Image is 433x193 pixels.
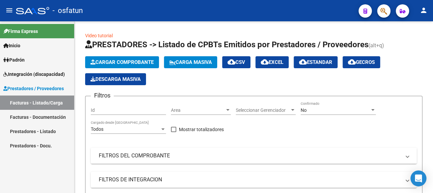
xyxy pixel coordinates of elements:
[99,176,401,183] mat-panel-title: FILTROS DE INTEGRACION
[171,107,225,113] span: Area
[3,42,20,49] span: Inicio
[3,85,64,92] span: Prestadores / Proveedores
[261,58,269,66] mat-icon: cloud_download
[299,59,332,65] span: Estandar
[236,107,290,113] span: Seleccionar Gerenciador
[299,58,307,66] mat-icon: cloud_download
[348,59,375,65] span: Gecros
[91,91,114,100] h3: Filtros
[90,59,154,65] span: Cargar Comprobante
[85,73,146,85] button: Descarga Masiva
[294,56,338,68] button: Estandar
[410,170,426,186] div: Open Intercom Messenger
[85,33,113,38] a: Video tutorial
[90,76,141,82] span: Descarga Masiva
[261,59,283,65] span: EXCEL
[227,59,245,65] span: CSV
[222,56,250,68] button: CSV
[164,56,217,68] button: Carga Masiva
[85,56,159,68] button: Cargar Comprobante
[348,58,356,66] mat-icon: cloud_download
[53,3,83,18] span: - osfatun
[420,6,428,14] mat-icon: person
[3,56,25,64] span: Padrón
[179,125,224,133] span: Mostrar totalizadores
[91,148,417,164] mat-expansion-panel-header: FILTROS DEL COMPROBANTE
[5,6,13,14] mat-icon: menu
[368,42,384,49] span: (alt+q)
[99,152,401,159] mat-panel-title: FILTROS DEL COMPROBANTE
[255,56,289,68] button: EXCEL
[227,58,235,66] mat-icon: cloud_download
[85,73,146,85] app-download-masive: Descarga masiva de comprobantes (adjuntos)
[3,71,65,78] span: Integración (discapacidad)
[343,56,380,68] button: Gecros
[91,126,103,132] span: Todos
[169,59,212,65] span: Carga Masiva
[3,28,38,35] span: Firma Express
[91,172,417,188] mat-expansion-panel-header: FILTROS DE INTEGRACION
[85,40,368,49] span: PRESTADORES -> Listado de CPBTs Emitidos por Prestadores / Proveedores
[301,107,307,113] span: No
